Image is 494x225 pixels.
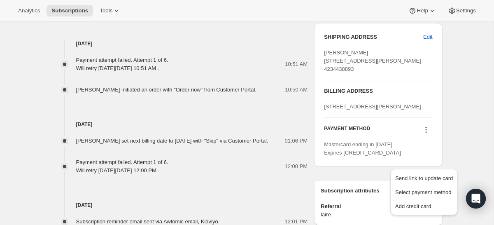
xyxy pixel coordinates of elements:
[76,87,256,93] span: [PERSON_NAME] initiated an order with "Order now" from Customer Portal.
[51,201,308,209] h4: [DATE]
[95,5,126,16] button: Tools
[418,30,437,44] button: Edit
[443,5,481,16] button: Settings
[285,60,308,68] span: 10:51 AM
[423,33,432,41] span: Edit
[321,202,436,211] span: Referral
[393,185,455,199] button: Select payment method
[76,56,168,73] div: Payment attempt failed. Attempt 1 of 6. Will retry [DATE][DATE] 10:51 AM .
[285,162,308,171] span: 12:00 PM
[76,218,220,225] span: Subscription reminder email sent via Awtomic email, Klaviyo.
[466,189,486,209] div: Open Intercom Messenger
[285,137,308,145] span: 01:06 PM
[51,7,88,14] span: Subscriptions
[395,203,431,209] span: Add credit card
[324,87,432,95] h3: BILLING ADDRESS
[321,211,436,219] span: laire
[13,5,45,16] button: Analytics
[285,86,308,94] span: 10:50 AM
[417,7,428,14] span: Help
[456,7,476,14] span: Settings
[324,141,401,156] span: Mastercard ending in [DATE] Expires [CREDIT_CARD_DATA]
[324,33,423,41] h3: SHIPPING ADDRESS
[51,40,308,48] h4: [DATE]
[76,138,268,144] span: [PERSON_NAME] set next billing date to [DATE] with "Skip" via Customer Portal.
[321,187,417,198] h3: Subscription attributes
[100,7,112,14] span: Tools
[47,5,93,16] button: Subscriptions
[393,199,455,213] button: Add credit card
[51,120,308,129] h4: [DATE]
[324,49,421,72] span: [PERSON_NAME] [STREET_ADDRESS][PERSON_NAME] 4234438893
[76,158,168,175] div: Payment attempt failed. Attempt 1 of 6. Will retry [DATE][DATE] 12:00 PM .
[395,189,452,195] span: Select payment method
[18,7,40,14] span: Analytics
[393,171,455,185] button: Send link to update card
[324,125,370,136] h3: PAYMENT METHOD
[395,175,453,181] span: Send link to update card
[403,5,441,16] button: Help
[324,103,421,110] span: [STREET_ADDRESS][PERSON_NAME]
